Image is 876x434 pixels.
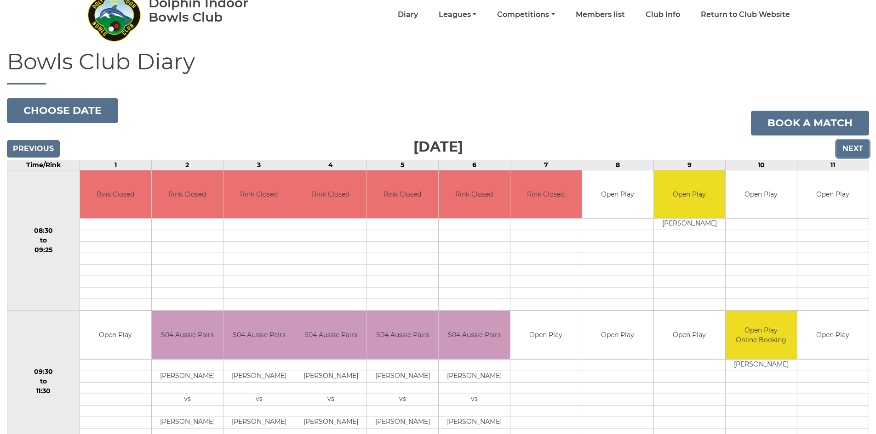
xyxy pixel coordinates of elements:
[646,10,680,20] a: Club Info
[797,311,869,359] td: Open Play
[152,371,223,382] td: [PERSON_NAME]
[510,160,582,170] td: 7
[295,311,366,359] td: S04 Aussie Pairs
[654,170,725,219] td: Open Play
[80,311,151,359] td: Open Play
[438,160,510,170] td: 6
[80,160,151,170] td: 1
[398,10,418,20] a: Diary
[152,311,223,359] td: S04 Aussie Pairs
[223,160,295,170] td: 3
[582,160,653,170] td: 8
[7,50,869,85] h1: Bowls Club Diary
[439,394,510,405] td: vs
[797,160,869,170] td: 11
[223,394,295,405] td: vs
[7,170,80,311] td: 08:30 to 09:25
[223,311,295,359] td: S04 Aussie Pairs
[439,10,476,20] a: Leagues
[367,371,438,382] td: [PERSON_NAME]
[295,394,366,405] td: vs
[367,394,438,405] td: vs
[653,160,725,170] td: 9
[295,417,366,428] td: [PERSON_NAME]
[295,170,366,219] td: Rink Closed
[7,98,118,123] button: Choose date
[701,10,790,20] a: Return to Club Website
[726,170,797,219] td: Open Play
[439,170,510,219] td: Rink Closed
[295,371,366,382] td: [PERSON_NAME]
[726,359,797,371] td: [PERSON_NAME]
[576,10,625,20] a: Members list
[836,140,869,158] input: Next
[223,371,295,382] td: [PERSON_NAME]
[152,394,223,405] td: vs
[797,170,869,219] td: Open Play
[510,170,582,219] td: Rink Closed
[152,417,223,428] td: [PERSON_NAME]
[439,311,510,359] td: S04 Aussie Pairs
[497,10,555,20] a: Competitions
[654,311,725,359] td: Open Play
[80,170,151,219] td: Rink Closed
[152,170,223,219] td: Rink Closed
[439,417,510,428] td: [PERSON_NAME]
[295,160,366,170] td: 4
[582,311,653,359] td: Open Play
[7,140,60,158] input: Previous
[7,160,80,170] td: Time/Rink
[367,170,438,219] td: Rink Closed
[366,160,438,170] td: 5
[223,417,295,428] td: [PERSON_NAME]
[654,219,725,230] td: [PERSON_NAME]
[725,160,797,170] td: 10
[582,170,653,219] td: Open Play
[439,371,510,382] td: [PERSON_NAME]
[367,417,438,428] td: [PERSON_NAME]
[726,311,797,359] td: Open Play Online Booking
[510,311,582,359] td: Open Play
[151,160,223,170] td: 2
[751,111,869,135] a: Book a match
[367,311,438,359] td: S04 Aussie Pairs
[223,170,295,219] td: Rink Closed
